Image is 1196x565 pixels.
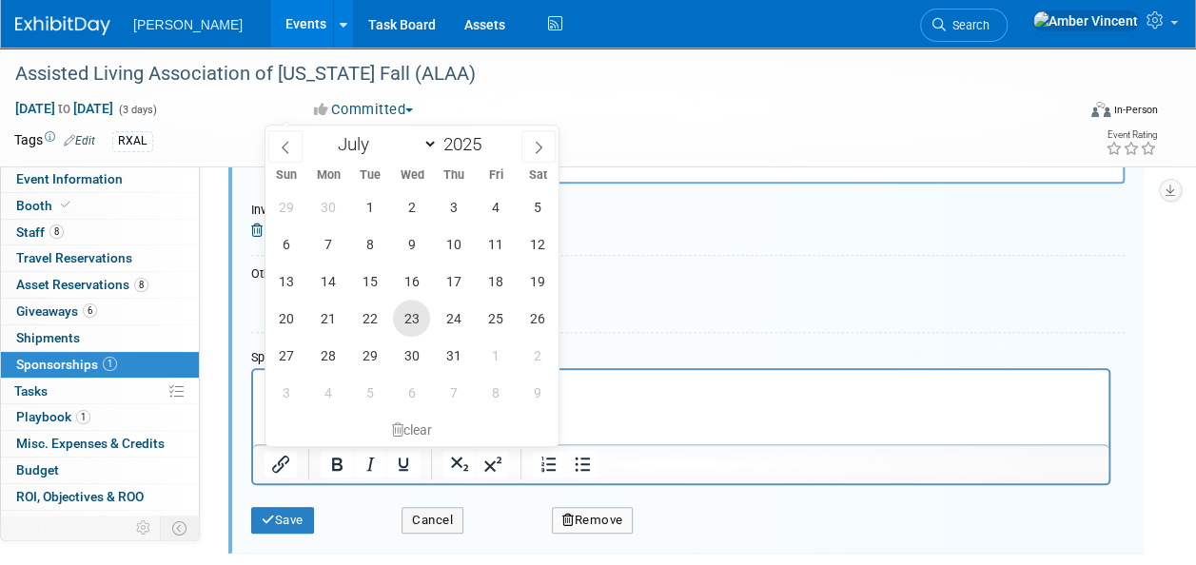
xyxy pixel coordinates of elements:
[309,374,346,411] span: August 4, 2025
[16,171,123,186] span: Event Information
[438,133,495,155] input: Year
[991,99,1158,127] div: Event Format
[267,337,304,374] span: July 27, 2025
[946,18,990,32] span: Search
[1,272,199,298] a: Asset Reservations8
[351,188,388,225] span: July 1, 2025
[351,263,388,300] span: July 15, 2025
[16,224,64,240] span: Staff
[267,188,304,225] span: June 29, 2025
[393,225,430,263] span: July 9, 2025
[16,409,90,424] span: Playbook
[1,220,199,245] a: Staff8
[552,507,634,534] button: Remove
[1,484,199,510] a: ROI, Objectives & ROO
[9,57,1060,91] div: Assisted Living Association of [US_STATE] Fall (ALAA)
[349,169,391,182] span: Tue
[354,451,386,477] button: Italic
[16,277,148,292] span: Asset Reservations
[393,263,430,300] span: July 16, 2025
[475,169,517,182] span: Fri
[307,169,349,182] span: Mon
[1113,103,1158,117] div: In-Person
[351,225,388,263] span: July 8, 2025
[477,337,514,374] span: August 1, 2025
[14,130,95,152] td: Tags
[117,104,157,116] span: (3 days)
[251,507,314,534] button: Save
[112,131,153,151] div: RXAL
[265,414,559,446] div: clear
[435,263,472,300] span: July 17, 2025
[251,341,1110,368] div: Sponsorship Notes/Details:
[477,451,509,477] button: Superscript
[435,225,472,263] span: July 10, 2025
[16,489,144,504] span: ROI, Objectives & ROO
[1,431,199,457] a: Misc. Expenses & Credits
[435,188,472,225] span: July 3, 2025
[1106,130,1157,140] div: Event Rating
[533,451,565,477] button: Numbered list
[477,263,514,300] span: July 18, 2025
[309,300,346,337] span: July 21, 2025
[566,451,598,477] button: Bullet list
[309,337,346,374] span: July 28, 2025
[1,193,199,219] a: Booth
[1,404,199,430] a: Playbook1
[519,374,556,411] span: August 9, 2025
[443,451,476,477] button: Subscript
[64,134,95,147] a: Edit
[16,198,74,213] span: Booth
[1,352,199,378] a: Sponsorships1
[477,300,514,337] span: July 25, 2025
[393,300,430,337] span: July 23, 2025
[16,303,97,319] span: Giveaways
[16,462,59,477] span: Budget
[76,410,90,424] span: 1
[55,101,73,116] span: to
[161,516,200,540] td: Toggle Event Tabs
[433,169,475,182] span: Thu
[14,383,48,399] span: Tasks
[1,511,199,536] a: Attachments2
[519,300,556,337] span: July 26, 2025
[307,100,421,120] button: Committed
[97,516,111,530] span: 2
[393,374,430,411] span: August 6, 2025
[61,200,70,210] i: Booth reservation complete
[134,278,148,292] span: 8
[519,188,556,225] span: July 5, 2025
[1,245,199,271] a: Travel Reservations
[402,507,463,534] button: Cancel
[328,132,438,156] select: Month
[1,458,199,483] a: Budget
[16,436,165,451] span: Misc. Expenses & Credits
[1,299,199,324] a: Giveaways6
[133,17,243,32] span: [PERSON_NAME]
[251,223,268,238] a: Remove Attachment
[351,337,388,374] span: July 29, 2025
[309,188,346,225] span: June 30, 2025
[267,300,304,337] span: July 20, 2025
[16,250,132,265] span: Travel Reservations
[477,188,514,225] span: July 4, 2025
[1,166,199,192] a: Event Information
[477,374,514,411] span: August 8, 2025
[253,370,1108,444] iframe: Rich Text Area
[393,337,430,374] span: July 30, 2025
[309,263,346,300] span: July 14, 2025
[477,225,514,263] span: July 11, 2025
[351,374,388,411] span: August 5, 2025
[1,379,199,404] a: Tasks
[517,169,559,182] span: Sat
[393,188,430,225] span: July 2, 2025
[1091,102,1110,117] img: Format-Inperson.png
[435,337,472,374] span: July 31, 2025
[83,303,97,318] span: 6
[16,330,80,345] span: Shipments
[321,451,353,477] button: Bold
[103,357,117,371] span: 1
[519,337,556,374] span: August 2, 2025
[435,374,472,411] span: August 7, 2025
